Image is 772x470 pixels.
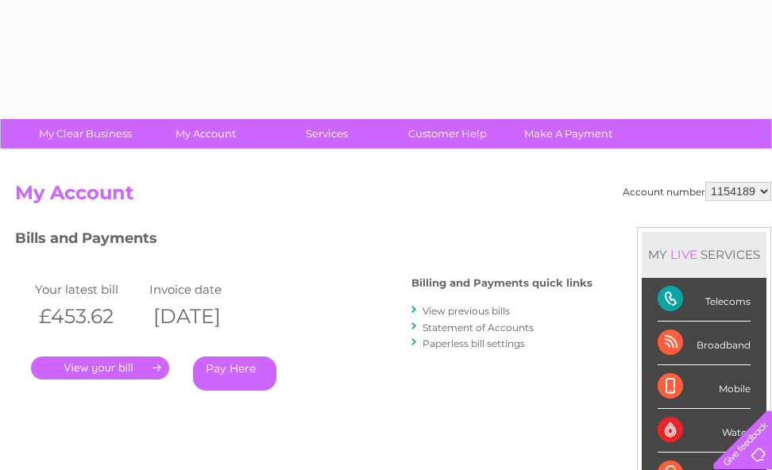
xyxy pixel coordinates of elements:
div: Account number [623,182,771,201]
div: LIVE [667,247,701,262]
a: Make A Payment [503,119,634,148]
a: View previous bills [423,305,510,317]
a: My Clear Business [20,119,151,148]
h3: Bills and Payments [15,227,593,255]
a: Statement of Accounts [423,322,534,333]
th: £453.62 [31,300,145,333]
a: Pay Here [193,356,276,391]
div: Mobile [658,365,751,409]
div: Broadband [658,322,751,365]
a: My Account [141,119,272,148]
a: Paperless bill settings [423,337,525,349]
h4: Billing and Payments quick links [411,277,593,289]
a: . [31,356,169,379]
td: Invoice date [145,279,260,300]
div: MY SERVICES [642,232,766,277]
td: Your latest bill [31,279,145,300]
div: Telecoms [658,278,751,322]
div: Water [658,409,751,453]
a: Services [261,119,392,148]
a: Customer Help [382,119,513,148]
h2: My Account [15,182,771,212]
th: [DATE] [145,300,260,333]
